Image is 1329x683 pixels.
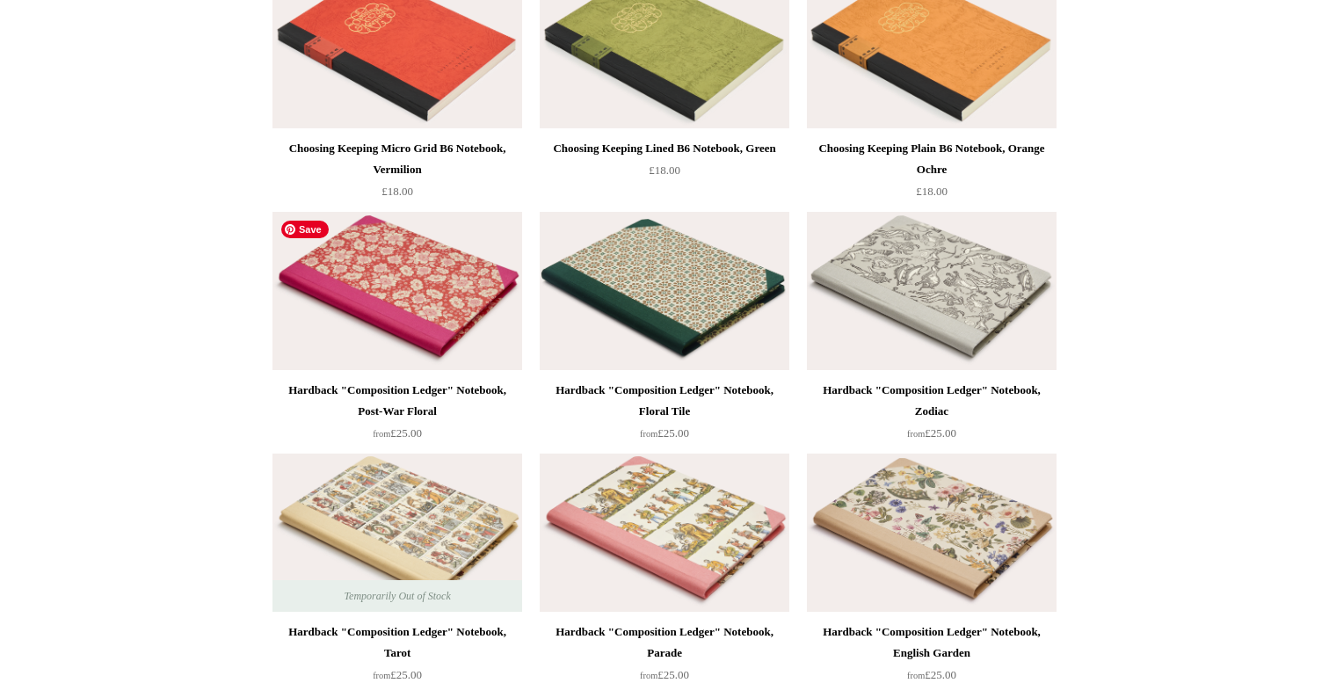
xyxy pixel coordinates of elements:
a: Hardback "Composition Ledger" Notebook, Post-War Floral Hardback "Composition Ledger" Notebook, P... [272,212,522,370]
span: £25.00 [907,668,956,681]
span: £25.00 [373,426,422,440]
div: Choosing Keeping Micro Grid B6 Notebook, Vermilion [277,138,518,180]
div: Hardback "Composition Ledger" Notebook, Parade [544,621,785,664]
div: Choosing Keeping Lined B6 Notebook, Green [544,138,785,159]
span: £18.00 [916,185,948,198]
a: Hardback "Composition Ledger" Notebook, Floral Tile Hardback "Composition Ledger" Notebook, Flora... [540,212,789,370]
span: Save [281,221,329,238]
a: Hardback "Composition Ledger" Notebook, Floral Tile from£25.00 [540,380,789,452]
span: £18.00 [381,185,413,198]
span: £25.00 [373,668,422,681]
span: from [373,429,390,439]
a: Choosing Keeping Micro Grid B6 Notebook, Vermilion £18.00 [272,138,522,210]
img: Hardback "Composition Ledger" Notebook, Parade [540,454,789,612]
span: £18.00 [649,163,680,177]
a: Hardback "Composition Ledger" Notebook, Zodiac Hardback "Composition Ledger" Notebook, Zodiac [807,212,1057,370]
span: £25.00 [640,426,689,440]
div: Hardback "Composition Ledger" Notebook, Tarot [277,621,518,664]
div: Hardback "Composition Ledger" Notebook, Zodiac [811,380,1052,422]
img: Hardback "Composition Ledger" Notebook, Zodiac [807,212,1057,370]
span: Temporarily Out of Stock [326,580,468,612]
a: Choosing Keeping Lined B6 Notebook, Green £18.00 [540,138,789,210]
span: from [640,429,657,439]
span: from [373,671,390,680]
img: Hardback "Composition Ledger" Notebook, Tarot [272,454,522,612]
img: Hardback "Composition Ledger" Notebook, English Garden [807,454,1057,612]
a: Choosing Keeping Plain B6 Notebook, Orange Ochre £18.00 [807,138,1057,210]
span: £25.00 [640,668,689,681]
a: Hardback "Composition Ledger" Notebook, Zodiac from£25.00 [807,380,1057,452]
span: £25.00 [907,426,956,440]
div: Hardback "Composition Ledger" Notebook, Floral Tile [544,380,785,422]
div: Hardback "Composition Ledger" Notebook, English Garden [811,621,1052,664]
span: from [907,429,925,439]
img: Hardback "Composition Ledger" Notebook, Post-War Floral [272,212,522,370]
img: Hardback "Composition Ledger" Notebook, Floral Tile [540,212,789,370]
span: from [640,671,657,680]
a: Hardback "Composition Ledger" Notebook, Tarot Hardback "Composition Ledger" Notebook, Tarot Tempo... [272,454,522,612]
a: Hardback "Composition Ledger" Notebook, Post-War Floral from£25.00 [272,380,522,452]
div: Hardback "Composition Ledger" Notebook, Post-War Floral [277,380,518,422]
span: from [907,671,925,680]
div: Choosing Keeping Plain B6 Notebook, Orange Ochre [811,138,1052,180]
a: Hardback "Composition Ledger" Notebook, English Garden Hardback "Composition Ledger" Notebook, En... [807,454,1057,612]
a: Hardback "Composition Ledger" Notebook, Parade Hardback "Composition Ledger" Notebook, Parade [540,454,789,612]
